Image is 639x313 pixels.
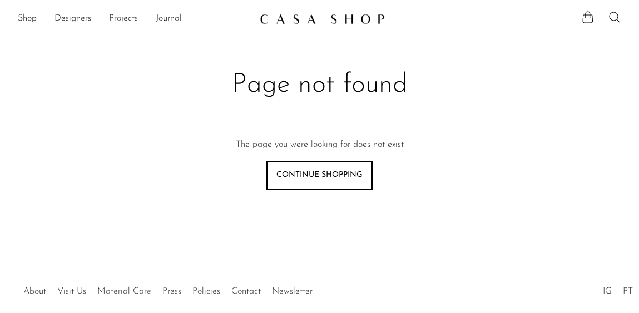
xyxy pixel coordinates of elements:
[156,12,182,26] a: Journal
[23,287,46,296] a: About
[18,278,318,299] ul: Quick links
[162,287,181,296] a: Press
[18,12,37,26] a: Shop
[55,12,91,26] a: Designers
[266,161,373,190] a: Continue shopping
[597,278,638,299] ul: Social Medias
[18,9,251,28] nav: Desktop navigation
[236,138,404,152] p: The page you were looking for does not exist
[18,9,251,28] ul: NEW HEADER MENU
[623,287,633,296] a: PT
[109,12,138,26] a: Projects
[97,287,151,296] a: Material Care
[603,287,612,296] a: IG
[57,287,86,296] a: Visit Us
[143,68,497,102] h1: Page not found
[192,287,220,296] a: Policies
